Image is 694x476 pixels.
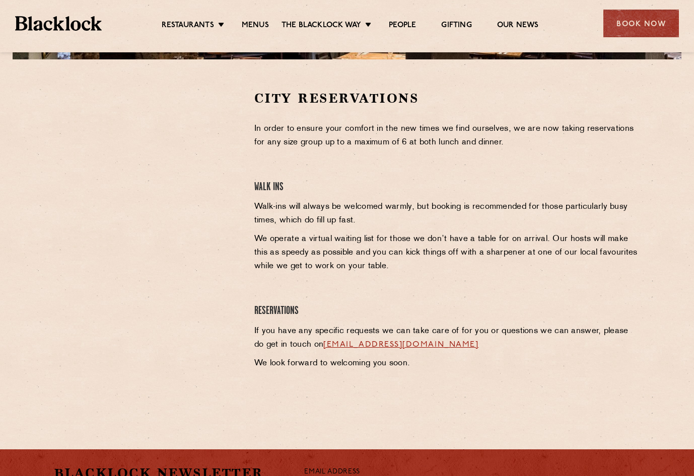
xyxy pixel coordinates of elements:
a: The Blacklock Way [282,21,361,32]
a: Our News [497,21,539,32]
img: BL_Textured_Logo-footer-cropped.svg [15,16,102,31]
p: We look forward to welcoming you soon. [254,357,641,370]
p: Walk-ins will always be welcomed warmly, but booking is recommended for those particularly busy t... [254,200,641,227]
div: Book Now [603,10,679,37]
a: [EMAIL_ADDRESS][DOMAIN_NAME] [323,341,478,349]
p: We operate a virtual waiting list for those we don’t have a table for on arrival. Our hosts will ... [254,232,641,273]
a: Restaurants [162,21,214,32]
p: If you have any specific requests we can take care of for you or questions we can answer, please ... [254,325,641,352]
p: In order to ensure your comfort in the new times we find ourselves, we are now taking reservation... [254,122,641,149]
a: People [389,21,416,32]
a: Gifting [441,21,471,32]
iframe: OpenTable make booking widget [90,90,203,241]
h4: Walk Ins [254,181,641,194]
h4: Reservations [254,304,641,318]
h2: City Reservations [254,90,641,107]
a: Menus [242,21,269,32]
